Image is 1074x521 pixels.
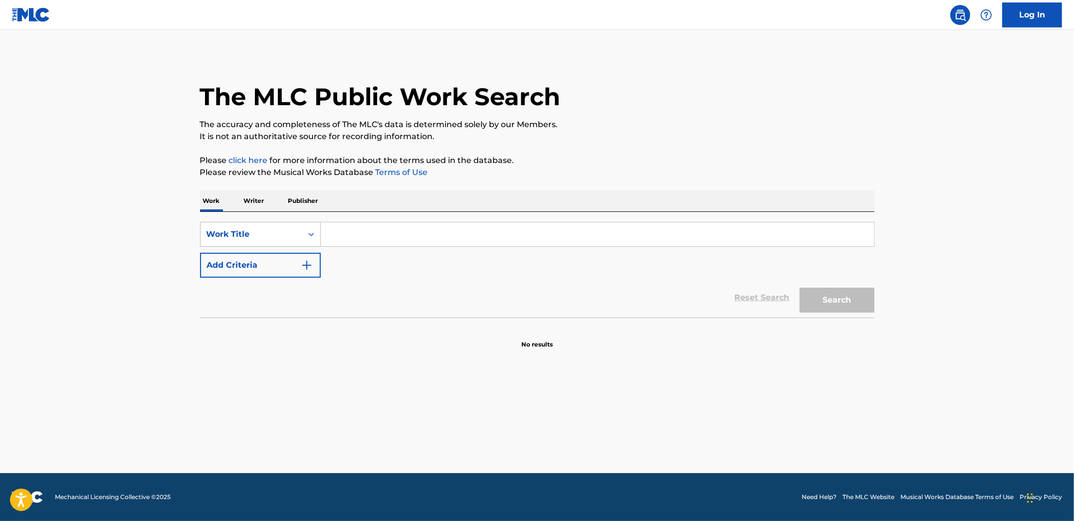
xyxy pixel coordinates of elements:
h1: The MLC Public Work Search [200,82,561,112]
img: logo [12,491,43,503]
p: Please review the Musical Works Database [200,167,874,178]
iframe: Chat Widget [1024,473,1074,521]
img: MLC Logo [12,7,50,22]
div: Drag [1027,483,1033,513]
button: Add Criteria [200,253,321,278]
div: Work Title [207,228,296,240]
span: Mechanical Licensing Collective © 2025 [55,493,171,502]
a: click here [229,156,268,165]
div: Help [976,5,996,25]
p: No results [521,328,553,349]
p: Publisher [285,190,321,211]
form: Search Form [200,222,874,318]
p: Please for more information about the terms used in the database. [200,155,874,167]
a: Musical Works Database Terms of Use [900,493,1014,502]
a: Need Help? [802,493,837,502]
a: The MLC Website [843,493,894,502]
p: The accuracy and completeness of The MLC's data is determined solely by our Members. [200,119,874,131]
a: Terms of Use [374,168,428,177]
a: Public Search [950,5,970,25]
p: It is not an authoritative source for recording information. [200,131,874,143]
p: Work [200,190,223,211]
p: Writer [241,190,267,211]
img: search [954,9,966,21]
img: 9d2ae6d4665cec9f34b9.svg [301,259,313,271]
a: Log In [1002,2,1062,27]
a: Privacy Policy [1020,493,1062,502]
img: help [980,9,992,21]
